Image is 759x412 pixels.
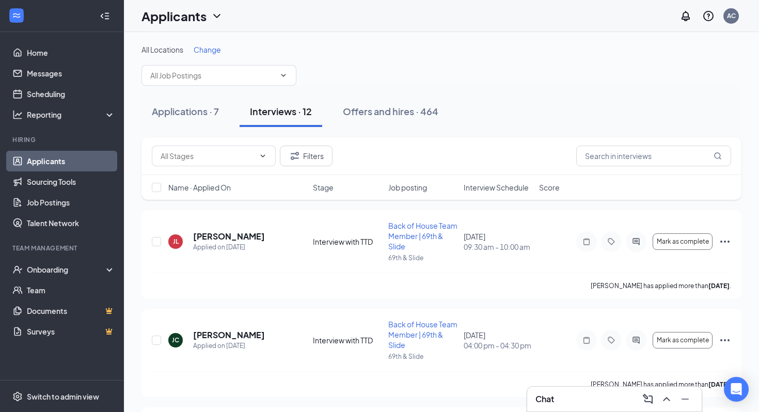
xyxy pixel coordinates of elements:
button: Minimize [677,391,693,407]
svg: ChevronDown [259,152,267,160]
svg: QuestionInfo [702,10,715,22]
span: Job posting [388,182,427,193]
h1: Applicants [141,7,207,25]
svg: Ellipses [719,235,731,248]
a: Applicants [27,151,115,171]
div: [DATE] [464,330,533,351]
button: Filter Filters [280,146,333,166]
a: DocumentsCrown [27,300,115,321]
svg: Note [580,237,593,246]
svg: MagnifyingGlass [714,152,722,160]
button: Mark as complete [653,332,713,348]
div: Applied on [DATE] [193,341,265,351]
span: Interview Schedule [464,182,529,193]
div: JC [172,336,179,344]
svg: Settings [12,391,23,402]
svg: Minimize [679,393,691,405]
p: 69th & Slide [388,253,457,262]
div: Applied on [DATE] [193,242,265,252]
h3: Chat [535,393,554,405]
b: [DATE] [708,381,730,388]
button: ChevronUp [658,391,675,407]
div: Switch to admin view [27,391,99,402]
a: Messages [27,63,115,84]
span: Name · Applied On [168,182,231,193]
div: Onboarding [27,264,106,275]
input: All Job Postings [150,70,275,81]
span: Mark as complete [657,337,709,344]
svg: ChevronUp [660,393,673,405]
span: Back of House Team Member | 69th & Slide [388,221,457,251]
a: Scheduling [27,84,115,104]
div: Offers and hires · 464 [343,105,438,118]
span: 09:30 am - 10:00 am [464,242,533,252]
p: 69th & Slide [388,352,457,361]
div: AC [727,11,736,20]
div: Applications · 7 [152,105,219,118]
input: Search in interviews [576,146,731,166]
span: Score [539,182,560,193]
p: [PERSON_NAME] has applied more than . [591,281,731,290]
div: Interview with TTD [313,236,382,247]
button: ComposeMessage [640,391,656,407]
svg: ActiveChat [630,336,642,344]
svg: ChevronDown [211,10,223,22]
a: Home [27,42,115,63]
svg: Ellipses [719,334,731,346]
a: Team [27,280,115,300]
svg: Analysis [12,109,23,120]
svg: ActiveChat [630,237,642,246]
div: Team Management [12,244,113,252]
h5: [PERSON_NAME] [193,329,265,341]
span: Change [194,45,221,54]
p: [PERSON_NAME] has applied more than . [591,380,731,389]
svg: ChevronDown [279,71,288,80]
div: Reporting [27,109,116,120]
input: All Stages [161,150,255,162]
div: Open Intercom Messenger [724,377,749,402]
svg: Tag [605,336,618,344]
svg: WorkstreamLogo [11,10,22,21]
span: 04:00 pm - 04:30 pm [464,340,533,351]
svg: Notifications [679,10,692,22]
svg: Note [580,336,593,344]
button: Mark as complete [653,233,713,250]
div: [DATE] [464,231,533,252]
a: SurveysCrown [27,321,115,342]
svg: UserCheck [12,264,23,275]
div: Hiring [12,135,113,144]
div: Interviews · 12 [250,105,312,118]
svg: Filter [289,150,301,162]
svg: Collapse [100,11,110,21]
span: Back of House Team Member | 69th & Slide [388,320,457,350]
span: Stage [313,182,334,193]
div: JL [173,237,179,246]
svg: ComposeMessage [642,393,654,405]
h5: [PERSON_NAME] [193,231,265,242]
span: All Locations [141,45,183,54]
a: Sourcing Tools [27,171,115,192]
b: [DATE] [708,282,730,290]
svg: Tag [605,237,618,246]
span: Mark as complete [657,238,709,245]
a: Talent Network [27,213,115,233]
div: Interview with TTD [313,335,382,345]
a: Job Postings [27,192,115,213]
